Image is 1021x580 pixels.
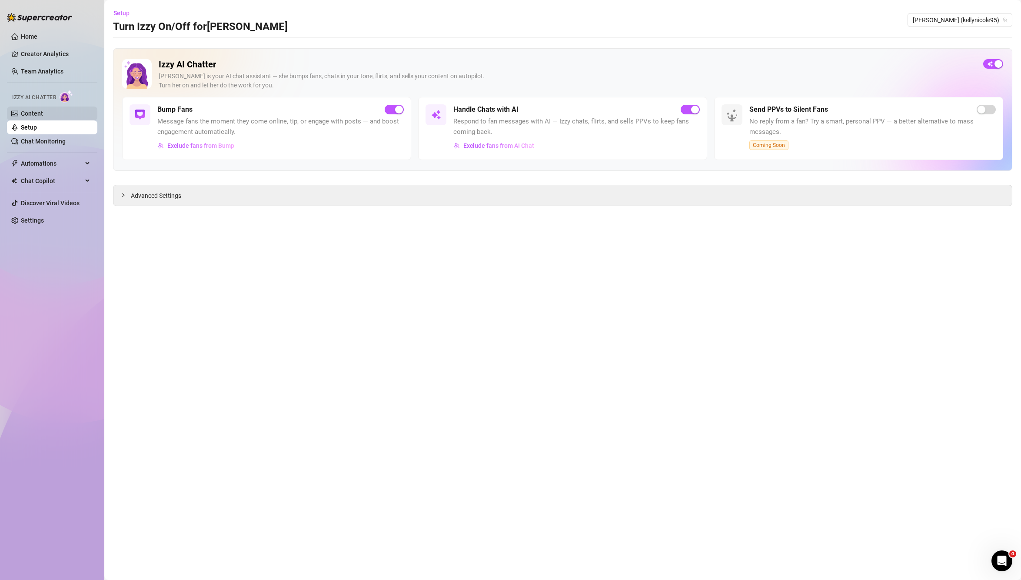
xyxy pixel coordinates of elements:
span: team [1002,17,1008,23]
a: Content [21,110,43,117]
iframe: Intercom live chat [991,550,1012,571]
span: Exclude fans from AI Chat [463,142,534,149]
span: No reply from a fan? Try a smart, personal PPV — a better alternative to mass messages. [749,117,996,137]
span: thunderbolt [11,160,18,167]
a: Setup [21,124,37,131]
h5: Send PPVs to Silent Fans [749,104,828,115]
img: svg%3e [454,143,460,149]
span: Automations [21,157,83,170]
h5: Bump Fans [157,104,193,115]
button: Setup [113,6,136,20]
span: Setup [113,10,130,17]
span: Exclude fans from Bump [167,142,234,149]
span: Coming Soon [749,140,788,150]
h5: Handle Chats with AI [453,104,519,115]
div: [PERSON_NAME] is your AI chat assistant — she bumps fans, chats in your tone, flirts, and sells y... [159,72,976,90]
h3: Turn Izzy On/Off for [PERSON_NAME] [113,20,288,34]
img: Chat Copilot [11,178,17,184]
h2: Izzy AI Chatter [159,59,976,70]
span: Izzy AI Chatter [12,93,56,102]
span: Kelly (kellynicole95) [913,13,1007,27]
img: logo-BBDzfeDw.svg [7,13,72,22]
a: Home [21,33,37,40]
img: Izzy AI Chatter [122,59,152,89]
img: svg%3e [135,110,145,120]
img: svg%3e [158,143,164,149]
span: 4 [1009,550,1016,557]
span: collapsed [120,193,126,198]
a: Chat Monitoring [21,138,66,145]
span: Message fans the moment they come online, tip, or engage with posts — and boost engagement automa... [157,117,404,137]
img: svg%3e [431,110,441,120]
span: Respond to fan messages with AI — Izzy chats, flirts, and sells PPVs to keep fans coming back. [453,117,700,137]
span: Chat Copilot [21,174,83,188]
img: silent-fans-ppv-o-N6Mmdf.svg [726,109,740,123]
span: Advanced Settings [131,191,181,200]
a: Team Analytics [21,68,63,75]
a: Settings [21,217,44,224]
button: Exclude fans from Bump [157,139,235,153]
a: Creator Analytics [21,47,90,61]
div: collapsed [120,190,131,200]
button: Exclude fans from AI Chat [453,139,535,153]
a: Discover Viral Videos [21,200,80,207]
img: AI Chatter [60,90,73,103]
